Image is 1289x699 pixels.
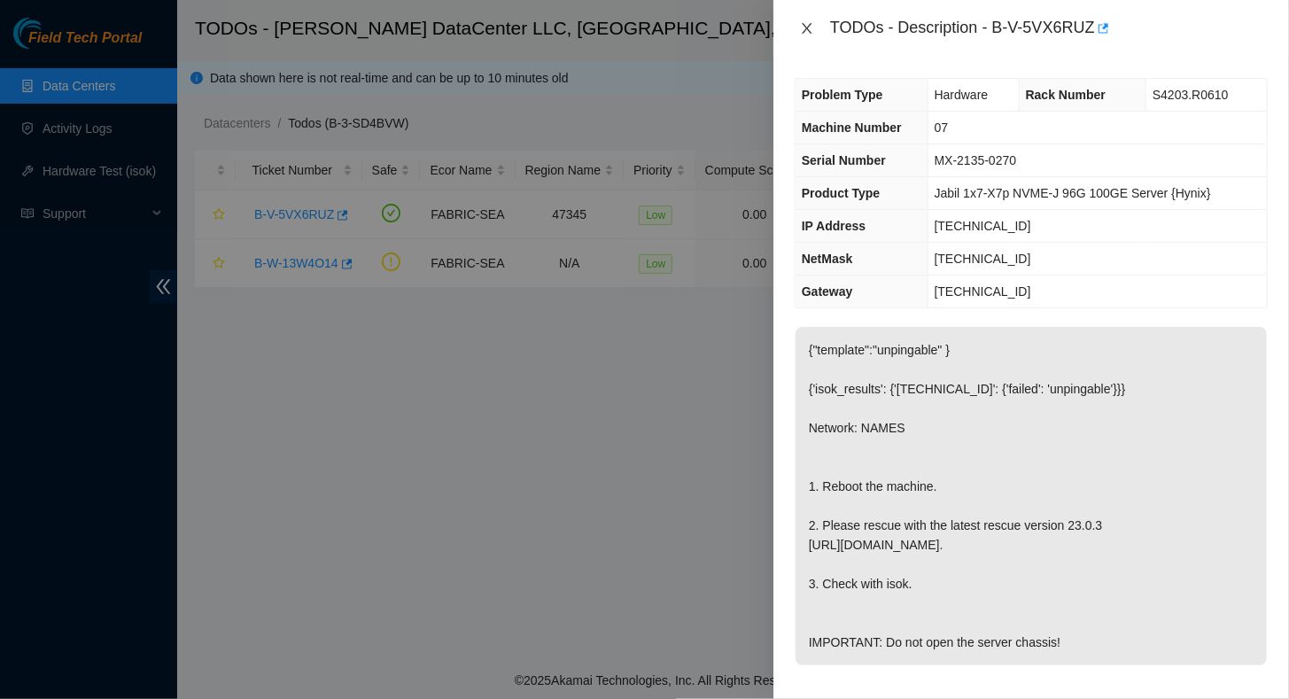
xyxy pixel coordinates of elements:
[935,88,989,102] span: Hardware
[796,327,1267,665] p: {"template":"unpingable" } {'isok_results': {'[TECHNICAL_ID]': {'failed': 'unpingable'}}} Network...
[830,14,1268,43] div: TODOs - Description - B-V-5VX6RUZ
[935,153,1017,167] span: MX-2135-0270
[802,120,902,135] span: Machine Number
[802,284,853,299] span: Gateway
[802,186,880,200] span: Product Type
[935,252,1031,266] span: [TECHNICAL_ID]
[1153,88,1229,102] span: S4203.R0610
[802,252,853,266] span: NetMask
[935,120,949,135] span: 07
[935,284,1031,299] span: [TECHNICAL_ID]
[795,20,819,37] button: Close
[802,219,866,233] span: IP Address
[935,219,1031,233] span: [TECHNICAL_ID]
[802,88,883,102] span: Problem Type
[935,186,1211,200] span: Jabil 1x7-X7p NVME-J 96G 100GE Server {Hynix}
[800,21,814,35] span: close
[802,153,886,167] span: Serial Number
[1026,88,1106,102] span: Rack Number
